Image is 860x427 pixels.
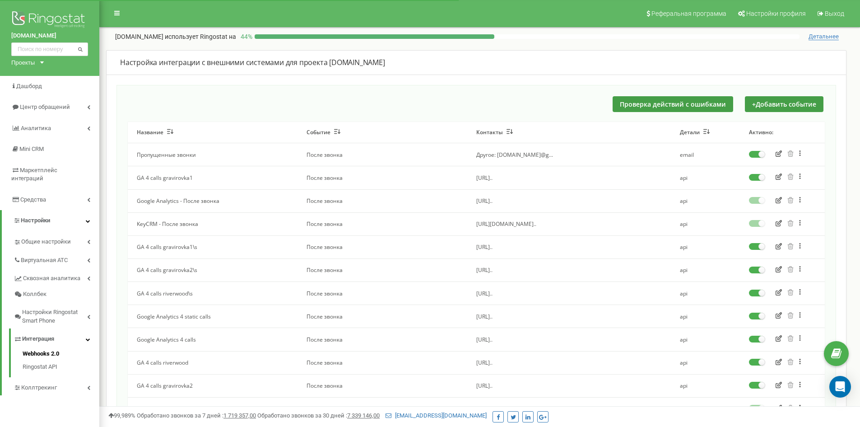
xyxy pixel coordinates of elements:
[671,282,740,305] td: api
[19,145,44,152] span: Mini CRM
[16,83,42,89] span: Дашборд
[476,129,513,136] button: Контакты
[671,374,740,397] td: api
[128,143,298,166] td: Пропущенные звонки
[21,256,68,265] span: Виртуальная АТС
[671,351,740,374] td: api
[137,129,173,136] button: Название
[23,350,99,361] a: Webhooks 2.0
[613,96,733,112] button: Проверка действий с ошибками
[128,258,298,282] td: GA 4 calls gravirovka2\s
[137,412,256,419] span: Обработано звонков за 7 дней :
[298,328,467,351] td: После звонка
[671,235,740,258] td: api
[476,359,493,366] span: [URL]..
[829,376,851,398] div: Open Intercom Messenger
[298,166,467,189] td: После звонка
[128,282,298,305] td: GA 4 calls riverwood\s
[120,57,832,68] div: Настройка интеграции с внешними системами для проекта [DOMAIN_NAME]
[128,212,298,235] td: KeyCRM - После звонка
[128,166,298,189] td: GA 4 calls gravirovka1
[749,129,773,136] button: Активно:
[23,361,99,371] a: Ringostat API
[14,302,99,328] a: Настройки Ringostat Smart Phone
[825,10,844,17] span: Выход
[298,143,467,166] td: После звонка
[671,328,740,351] td: api
[236,32,255,41] p: 44 %
[671,397,740,420] td: api
[22,308,87,325] span: Настройки Ringostat Smart Phone
[128,328,298,351] td: Google Analytics 4 calls
[14,286,99,302] a: Коллбек
[476,290,493,297] span: [URL]..
[11,32,88,40] a: [DOMAIN_NAME]
[298,258,467,282] td: После звонка
[476,197,493,205] span: [URL]..
[476,243,493,251] span: [URL]..
[671,305,740,328] td: api
[22,335,54,343] span: Интеграция
[680,129,710,136] button: Детали
[165,33,236,40] span: использует Ringostat на
[651,10,726,17] span: Реферальная программа
[298,189,467,212] td: После звонка
[11,58,35,67] div: Проекты
[2,210,99,231] a: Настройки
[476,313,493,320] span: [URL]..
[298,351,467,374] td: После звонка
[11,167,57,182] span: Маркетплейс интеграций
[14,328,99,347] a: Интеграция
[671,143,740,166] td: email
[298,374,467,397] td: После звонка
[671,189,740,212] td: api
[21,125,51,131] span: Аналитика
[671,166,740,189] td: api
[128,189,298,212] td: Google Analytics - После звонка
[21,384,57,392] span: Коллтрекинг
[476,174,493,182] span: [URL]..
[746,10,806,17] span: Настройки профиля
[14,231,99,250] a: Общие настройки
[14,268,99,286] a: Сквозная аналитика
[128,235,298,258] td: GA 4 calls gravirovka1\s
[476,151,553,159] span: Другое: [DOMAIN_NAME]@g...
[257,412,380,419] span: Обработано звонков за 30 дней :
[476,382,493,389] span: [URL]..
[23,274,80,283] span: Сквозная аналитика
[115,32,236,41] p: [DOMAIN_NAME]
[298,282,467,305] td: После звонка
[11,42,88,56] input: Поиск по номеру
[14,377,99,396] a: Коллтрекинг
[298,235,467,258] td: После звонка
[476,405,536,413] span: [URL][DOMAIN_NAME]..
[347,412,380,419] u: 7 339 146,00
[223,412,256,419] u: 1 719 357,00
[307,129,340,136] button: Событие
[23,290,46,299] span: Коллбек
[476,336,493,343] span: [URL]..
[298,212,467,235] td: После звонка
[21,217,50,224] span: Настройки
[671,258,740,282] td: api
[21,238,71,246] span: Общие настройки
[809,33,839,40] span: Детальнее
[11,9,88,32] img: Ringostat logo
[298,305,467,328] td: После звонка
[20,196,46,203] span: Средства
[128,305,298,328] td: Google Analytics 4 static calls
[14,250,99,268] a: Виртуальная АТС
[476,266,493,274] span: [URL]..
[128,374,298,397] td: GA 4 calls gravirovka2
[386,412,487,419] a: [EMAIL_ADDRESS][DOMAIN_NAME]
[108,412,135,419] span: 99,989%
[128,351,298,374] td: GA 4 calls riverwood
[128,397,298,420] td: KeyCRM - Перед звонком
[671,212,740,235] td: api
[476,220,536,228] span: [URL][DOMAIN_NAME]..
[745,96,823,112] button: +Добавить событие
[298,397,467,420] td: Перед звонком
[20,103,70,110] span: Центр обращений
